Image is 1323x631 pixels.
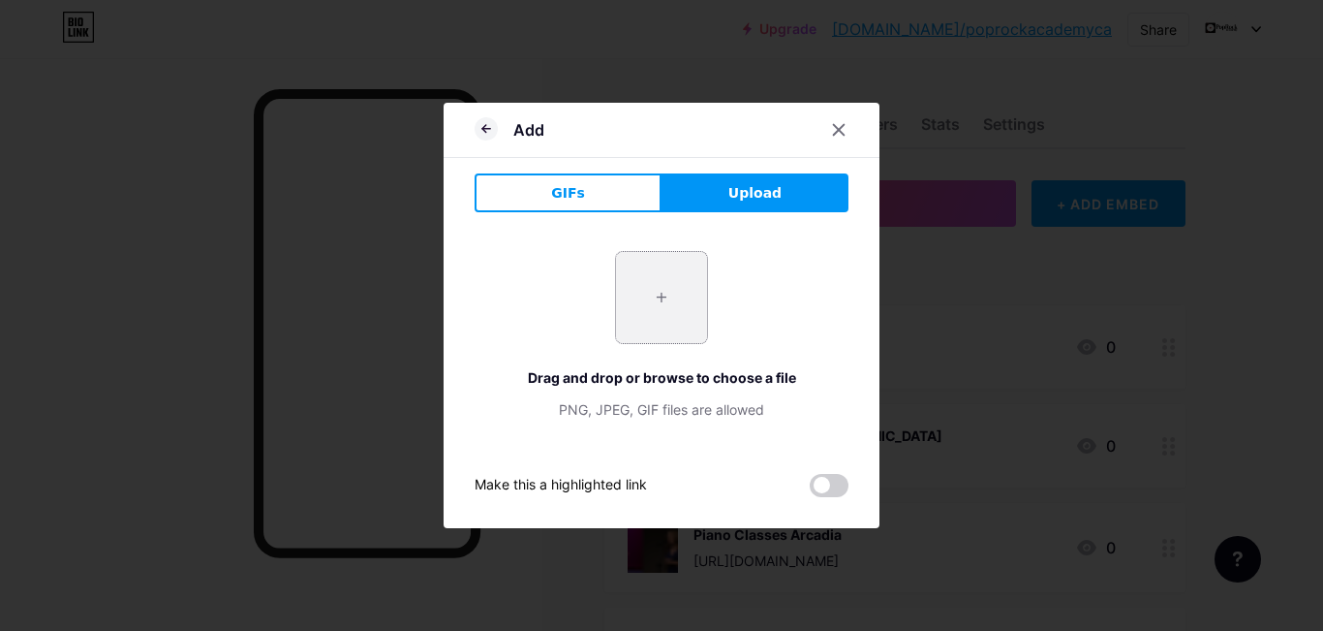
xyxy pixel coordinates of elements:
div: Drag and drop or browse to choose a file [475,367,848,388]
div: Make this a highlighted link [475,474,647,497]
button: Upload [661,174,848,212]
div: Add [513,118,544,142]
span: Upload [728,183,782,204]
div: PNG, JPEG, GIF files are allowed [475,399,848,420]
button: GIFs [475,174,661,212]
span: GIFs [551,183,585,204]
